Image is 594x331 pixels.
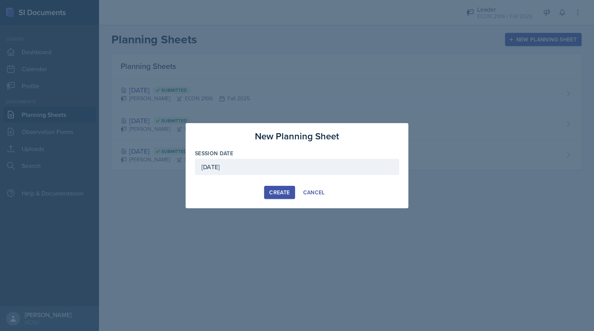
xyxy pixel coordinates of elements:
[255,129,339,143] h3: New Planning Sheet
[303,189,325,196] div: Cancel
[298,186,330,199] button: Cancel
[264,186,295,199] button: Create
[269,189,290,196] div: Create
[195,149,233,157] label: Session Date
